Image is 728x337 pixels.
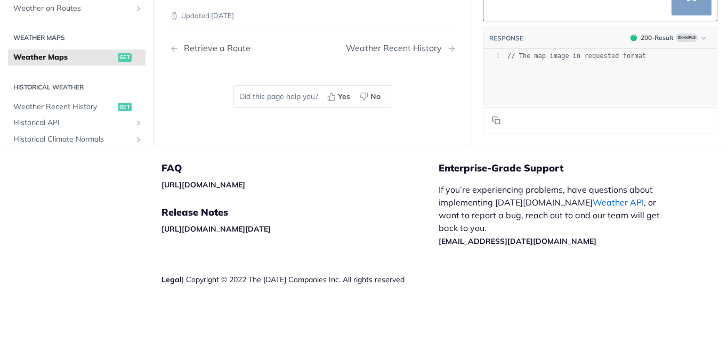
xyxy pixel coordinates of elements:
div: | Copyright © 2022 The [DATE] Companies Inc. All rights reserved [161,274,439,285]
span: No [370,91,381,102]
span: Historical Climate Normals [13,134,132,145]
div: Weather Recent History [346,43,447,53]
span: get [118,103,132,111]
span: Example [676,34,698,42]
span: Historical API [13,118,132,129]
h5: FAQ [161,162,439,175]
button: No [356,88,386,104]
span: 200 [630,35,637,41]
button: Show subpages for Historical Climate Normals [134,135,143,144]
h2: Historical Weather [8,83,145,92]
a: Previous Page: Retrieve a Route [170,43,293,53]
a: Legal [161,275,182,284]
span: Weather on Routes [13,3,132,14]
p: If you’re experiencing problems, have questions about implementing [DATE][DOMAIN_NAME] , or want ... [439,183,671,247]
button: Yes [323,88,356,104]
span: Yes [338,91,350,102]
a: Historical Climate NormalsShow subpages for Historical Climate Normals [8,131,145,147]
span: get [118,54,132,62]
button: Copy to clipboard [489,112,504,128]
button: RESPONSE [489,33,524,44]
span: // The map image in requested format [507,52,646,60]
a: Next Page: Weather Recent History [346,43,456,53]
div: 200 - Result [641,33,674,43]
a: Weather Mapsget [8,50,145,66]
a: [EMAIL_ADDRESS][DATE][DOMAIN_NAME] [439,236,596,246]
p: Updated [DATE] [170,11,456,21]
button: Show subpages for Weather on Routes [134,4,143,13]
a: [URL][DOMAIN_NAME][DATE] [161,224,271,234]
div: Retrieve a Route [179,43,250,53]
h5: Enterprise-Grade Support [439,162,688,175]
h5: Release Notes [161,206,439,219]
h2: Weather Maps [8,34,145,43]
a: Weather API [593,197,644,208]
a: Weather on RoutesShow subpages for Weather on Routes [8,1,145,17]
a: [URL][DOMAIN_NAME] [161,180,245,190]
div: Did this page help you? [233,85,392,108]
button: 200200-ResultExample [625,32,711,43]
a: Historical APIShow subpages for Historical API [8,116,145,131]
span: Weather Recent History [13,102,115,112]
div: 1 [483,52,500,61]
span: Weather Maps [13,53,115,63]
button: Show subpages for Historical API [134,119,143,128]
nav: Pagination Controls [170,32,456,64]
a: Weather Recent Historyget [8,99,145,115]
